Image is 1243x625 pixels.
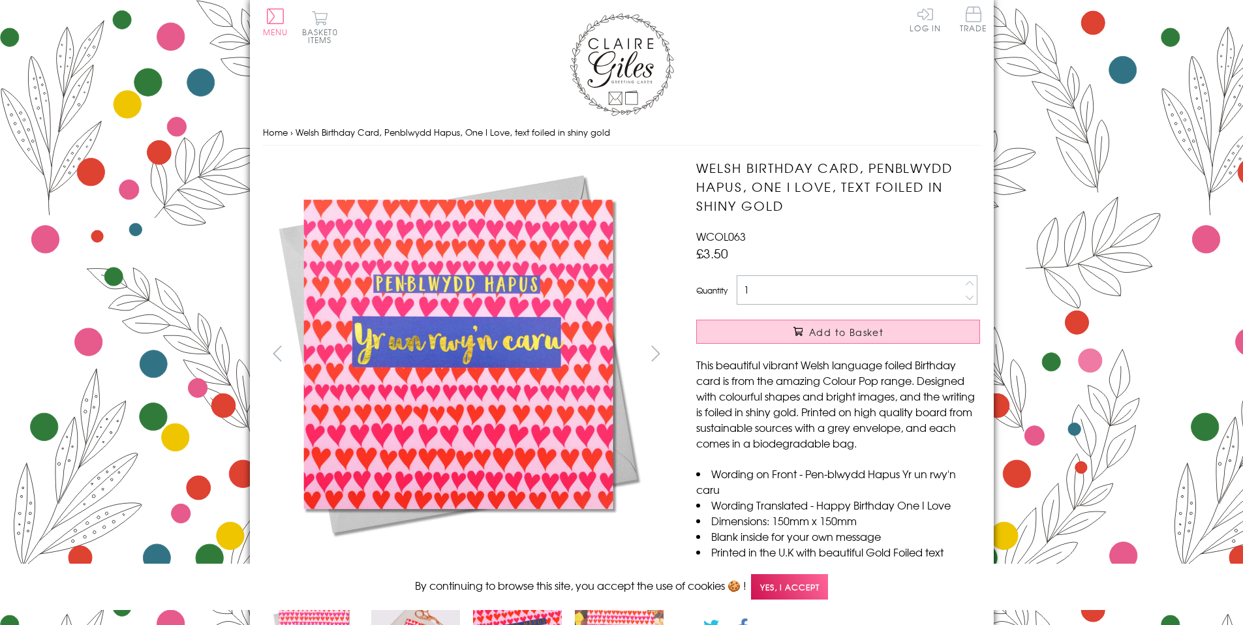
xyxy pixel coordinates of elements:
[670,159,1062,550] img: Welsh Birthday Card, Penblwydd Hapus, One I Love, text foiled in shiny gold
[696,513,980,528] li: Dimensions: 150mm x 150mm
[910,7,941,32] a: Log In
[696,357,980,451] p: This beautiful vibrant Welsh language foiled Birthday card is from the amazing Colour Pop range. ...
[263,119,981,146] nav: breadcrumbs
[960,7,987,32] span: Trade
[296,126,610,138] span: Welsh Birthday Card, Penblwydd Hapus, One I Love, text foiled in shiny gold
[696,466,980,497] li: Wording on Front - Pen-blwydd Hapus Yr un rwy'n caru
[302,10,338,44] button: Basket0 items
[641,339,670,368] button: next
[696,528,980,544] li: Blank inside for your own message
[696,560,980,575] li: Comes cello wrapped in Compostable bag
[960,7,987,35] a: Trade
[696,497,980,513] li: Wording Translated - Happy Birthday One I Love
[570,13,674,116] img: Claire Giles Greetings Cards
[263,8,288,36] button: Menu
[696,284,728,296] label: Quantity
[308,26,338,46] span: 0 items
[263,26,288,38] span: Menu
[263,126,288,138] a: Home
[696,159,980,215] h1: Welsh Birthday Card, Penblwydd Hapus, One I Love, text foiled in shiny gold
[696,228,746,244] span: WCOL063
[696,320,980,344] button: Add to Basket
[696,244,728,262] span: £3.50
[290,126,293,138] span: ›
[262,159,654,550] img: Welsh Birthday Card, Penblwydd Hapus, One I Love, text foiled in shiny gold
[809,326,883,339] span: Add to Basket
[696,544,980,560] li: Printed in the U.K with beautiful Gold Foiled text
[263,339,292,368] button: prev
[751,574,828,600] span: Yes, I accept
